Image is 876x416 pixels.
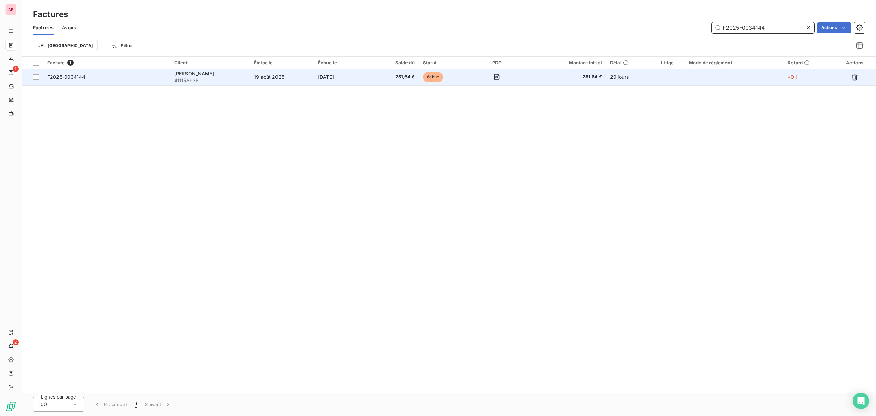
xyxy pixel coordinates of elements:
span: +0 j [788,74,797,80]
img: Logo LeanPay [5,401,16,412]
div: Litige [654,60,681,65]
span: Avoirs [62,24,76,31]
div: Open Intercom Messenger [853,393,869,409]
div: AB [5,4,16,15]
div: Retard [788,60,829,65]
span: 251,64 € [528,74,602,81]
button: Actions [817,22,851,33]
span: F2025-0034144 [47,74,85,80]
button: [GEOGRAPHIC_DATA] [33,40,98,51]
div: Solde dû [377,60,414,65]
input: Rechercher [712,22,814,33]
span: 411158936 [174,77,246,84]
span: _ [667,74,669,80]
span: 251,64 € [377,74,414,81]
div: Actions [838,60,872,65]
button: Suivant [141,397,176,412]
span: 1 [67,60,74,66]
div: Délai [610,60,646,65]
button: 1 [131,397,141,412]
span: 2 [13,339,19,345]
span: Facture [47,60,65,65]
span: 1 [13,66,19,72]
h3: Factures [33,8,68,21]
span: 100 [39,401,47,408]
span: 1 [135,401,137,408]
div: PDF [473,60,520,65]
button: Précédent [90,397,131,412]
span: échue [423,72,443,82]
span: [PERSON_NAME] [174,71,214,76]
div: Client [174,60,246,65]
button: Filtrer [106,40,138,51]
div: Montant initial [528,60,602,65]
div: Échue le [318,60,369,65]
div: Statut [423,60,465,65]
span: _ [689,74,691,80]
td: 19 août 2025 [250,69,314,85]
div: Émise le [254,60,310,65]
td: 20 jours [606,69,650,85]
td: [DATE] [314,69,373,85]
div: Mode de règlement [689,60,780,65]
span: Factures [33,24,54,31]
